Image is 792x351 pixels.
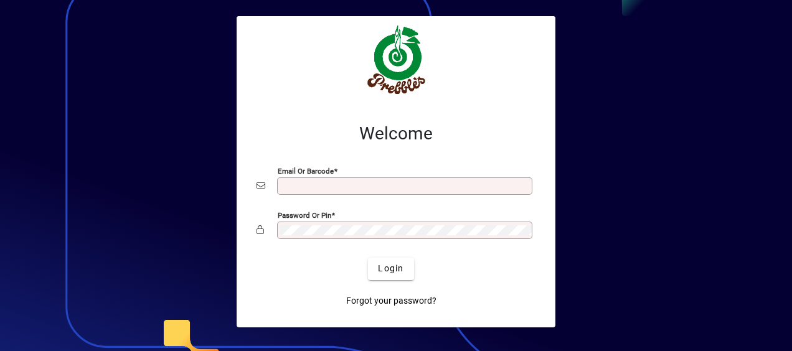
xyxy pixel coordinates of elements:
span: Login [378,262,403,275]
button: Login [368,258,413,280]
mat-label: Password or Pin [278,210,331,219]
mat-label: Email or Barcode [278,166,334,175]
h2: Welcome [257,123,535,144]
span: Forgot your password? [346,294,436,307]
a: Forgot your password? [341,290,441,312]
